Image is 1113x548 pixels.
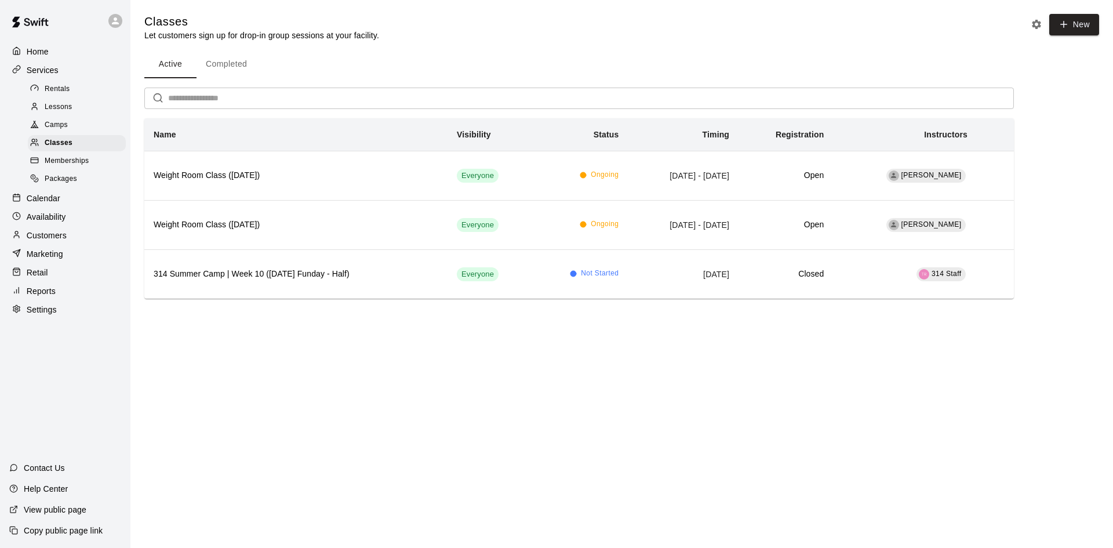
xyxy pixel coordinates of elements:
span: [PERSON_NAME] [901,220,962,228]
b: Registration [776,130,824,139]
span: Everyone [457,220,499,231]
span: Lessons [45,101,72,113]
td: [DATE] - [DATE] [628,151,739,200]
a: Services [9,61,121,79]
button: Classes settings [1028,16,1045,33]
p: Home [27,46,49,57]
h5: Classes [144,14,379,30]
span: 314 Staff [932,270,961,278]
span: Everyone [457,170,499,182]
p: Contact Us [24,462,65,474]
div: This service is visible to all of your customers [457,169,499,183]
a: Availability [9,208,121,226]
a: Home [9,43,121,60]
b: Name [154,130,176,139]
a: Packages [28,170,130,188]
p: Customers [27,230,67,241]
span: Ongoing [591,169,619,181]
b: Instructors [924,130,967,139]
a: Camps [28,117,130,135]
span: Rentals [45,84,70,95]
span: Not Started [581,268,619,280]
span: Memberships [45,155,89,167]
p: Settings [27,304,57,315]
div: Lessons [28,99,126,115]
p: Copy public page link [24,525,103,536]
b: Status [594,130,619,139]
div: Steven Newton [889,170,899,181]
h6: Closed [748,268,824,281]
a: Reports [9,282,121,300]
img: 314 Staff [919,269,929,280]
div: Steven Newton [889,220,899,230]
button: New [1049,14,1099,35]
p: Let customers sign up for drop-in group sessions at your facility. [144,30,379,41]
button: Completed [197,50,256,78]
a: Marketing [9,245,121,263]
div: This service is visible to all of your customers [457,218,499,232]
div: This service is visible to all of your customers [457,267,499,281]
span: [PERSON_NAME] [901,171,962,179]
span: Packages [45,173,77,185]
span: Everyone [457,269,499,280]
div: Memberships [28,153,126,169]
td: [DATE] - [DATE] [628,200,739,249]
a: Retail [9,264,121,281]
p: Retail [27,267,48,278]
p: Help Center [24,483,68,495]
a: Classes [28,135,130,153]
span: Camps [45,119,68,131]
p: Reports [27,285,56,297]
p: Calendar [27,193,60,204]
p: Marketing [27,248,63,260]
b: Visibility [457,130,491,139]
h6: 314 Summer Camp | Week 10 ([DATE] Funday - Half) [154,268,438,281]
td: [DATE] [628,249,739,299]
p: Availability [27,211,66,223]
p: Services [27,64,59,76]
div: Classes [28,135,126,151]
div: Camps [28,117,126,133]
a: Settings [9,301,121,318]
b: Timing [703,130,730,139]
p: View public page [24,504,86,516]
h6: Weight Room Class ([DATE]) [154,169,438,182]
button: Active [144,50,197,78]
a: Customers [9,227,121,244]
h6: Weight Room Class ([DATE]) [154,219,438,231]
div: Packages [28,171,126,187]
span: Ongoing [591,219,619,230]
h6: Open [748,219,824,231]
h6: Open [748,169,824,182]
div: Rentals [28,81,126,97]
span: Classes [45,137,72,149]
a: Memberships [28,153,130,170]
a: Rentals [28,80,130,98]
a: Calendar [9,190,121,207]
a: Lessons [28,98,130,116]
table: simple table [144,118,1014,299]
